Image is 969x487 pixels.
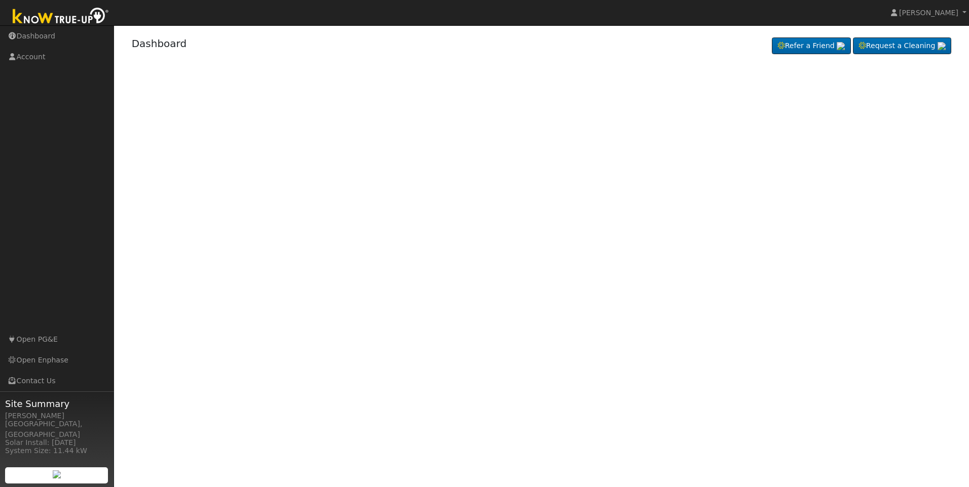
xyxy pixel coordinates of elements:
a: Request a Cleaning [853,37,951,55]
div: [GEOGRAPHIC_DATA], [GEOGRAPHIC_DATA] [5,419,108,440]
img: retrieve [53,470,61,478]
a: Refer a Friend [772,37,851,55]
img: Know True-Up [8,6,114,28]
span: [PERSON_NAME] [899,9,958,17]
span: Site Summary [5,397,108,411]
img: retrieve [938,42,946,50]
a: Dashboard [132,37,187,50]
div: [PERSON_NAME] [5,411,108,421]
div: System Size: 11.44 kW [5,445,108,456]
div: Solar Install: [DATE] [5,437,108,448]
img: retrieve [837,42,845,50]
